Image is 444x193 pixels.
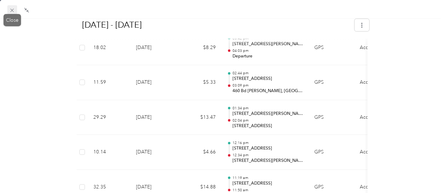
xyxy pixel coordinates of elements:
[232,188,303,193] p: 11:50 am
[354,30,407,66] td: Acosta Canada
[130,30,179,66] td: [DATE]
[309,135,354,170] td: GPS
[405,154,444,193] iframe: Everlance-gr Chat Button Frame
[88,100,130,135] td: 29.29
[88,135,130,170] td: 10.14
[232,140,303,145] p: 12:16 pm
[232,53,303,60] p: Departure
[232,145,303,152] p: [STREET_ADDRESS]
[354,100,407,135] td: Acosta Canada
[232,76,303,82] p: [STREET_ADDRESS]
[354,65,407,100] td: Acosta Canada
[179,100,221,135] td: $13.47
[232,41,303,47] p: [STREET_ADDRESS][PERSON_NAME][PERSON_NAME]
[232,123,303,129] p: [STREET_ADDRESS]
[232,118,303,123] p: 02:04 pm
[179,65,221,100] td: $5.33
[232,71,303,76] p: 02:44 pm
[309,65,354,100] td: GPS
[88,30,130,66] td: 18.02
[309,30,354,66] td: GPS
[354,135,407,170] td: Acosta Canada
[309,100,354,135] td: GPS
[88,65,130,100] td: 11.59
[3,14,21,26] div: Close
[232,158,303,164] p: [STREET_ADDRESS][PERSON_NAME]
[75,16,350,33] h1: Jun 1 - 30, 2025
[232,88,303,94] p: 460 Bd [PERSON_NAME], [GEOGRAPHIC_DATA][PERSON_NAME], [GEOGRAPHIC_DATA] J7R 2B3, [GEOGRAPHIC_DATA]
[232,106,303,111] p: 01:34 pm
[232,175,303,180] p: 11:19 am
[179,30,221,66] td: $8.29
[232,153,303,158] p: 12:34 pm
[232,48,303,53] p: 04:03 pm
[179,135,221,170] td: $4.66
[232,180,303,187] p: [STREET_ADDRESS]
[232,111,303,117] p: [STREET_ADDRESS][PERSON_NAME]
[130,100,179,135] td: [DATE]
[130,65,179,100] td: [DATE]
[232,83,303,88] p: 03:09 pm
[130,135,179,170] td: [DATE]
